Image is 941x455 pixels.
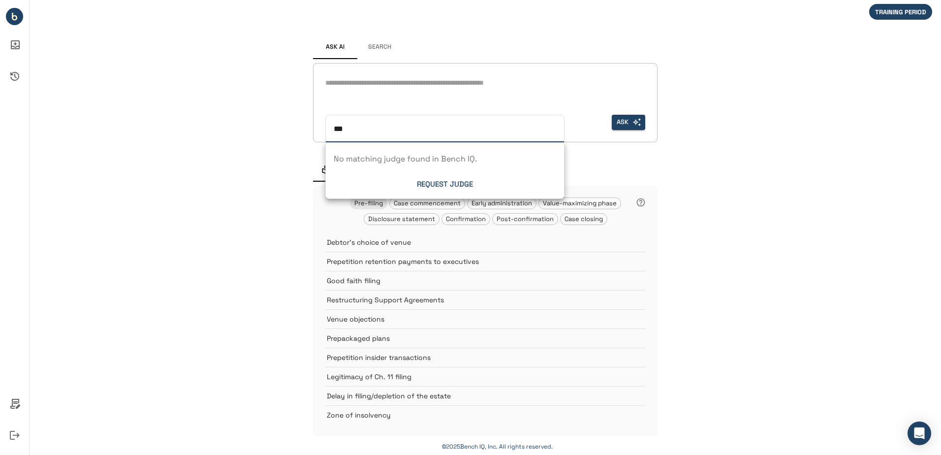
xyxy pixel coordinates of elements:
div: Prepackaged plans [325,328,646,348]
span: Case commencement [390,199,465,207]
span: Enter search text [612,115,645,130]
div: Zone of insolvency [325,405,646,424]
div: Case closing [560,213,607,225]
div: Debtor's choice of venue [325,233,646,252]
p: Good faith filing [327,276,621,286]
div: Venue objections [325,309,646,328]
div: Case commencement [389,197,465,209]
span: Value-maximizing phase [539,199,621,207]
div: Pre-filing [350,197,387,209]
span: TRAINING PERIOD [869,8,932,16]
div: Prepetition retention payments to executives [325,252,646,271]
div: Disclosure statement [364,213,439,225]
p: Debtor's choice of venue [327,237,621,247]
p: Venue objections [327,314,621,324]
button: Ask [612,115,645,130]
p: Restructuring Support Agreements [327,295,621,305]
p: Legitimacy of Ch. 11 filing [327,372,621,382]
p: Prepetition retention payments to executives [327,257,621,266]
button: Search [357,35,402,59]
p: Zone of insolvency [327,410,621,420]
div: Restructuring Support Agreements [325,290,646,309]
span: Early administration [468,199,536,207]
span: Ask AI [326,43,345,51]
span: Post-confirmation [493,215,558,223]
span: Confirmation [442,215,490,223]
div: Legitimacy of Ch. 11 filing [325,367,646,386]
div: Early administration [467,197,536,209]
button: Request Judge [326,174,564,195]
div: Open Intercom Messenger [908,422,931,445]
div: Post-confirmation [492,213,558,225]
div: We are not billing you for your initial period of in-app activity. [869,4,937,20]
h6: No matching judge found in Bench IQ. [326,148,564,170]
span: Pre-filing [350,199,387,207]
div: examples and templates tabs [313,158,658,182]
div: Good faith filing [325,271,646,290]
p: Delay in filing/depletion of the estate [327,391,621,401]
div: Confirmation [441,213,490,225]
div: Value-maximizing phase [538,197,621,209]
p: Prepetition insider transactions [327,353,621,362]
span: Disclosure statement [364,215,439,223]
p: Prepackaged plans [327,333,621,343]
span: Case closing [561,215,607,223]
div: Prepetition insider transactions [325,348,646,367]
div: Delay in filing/depletion of the estate [325,386,646,405]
